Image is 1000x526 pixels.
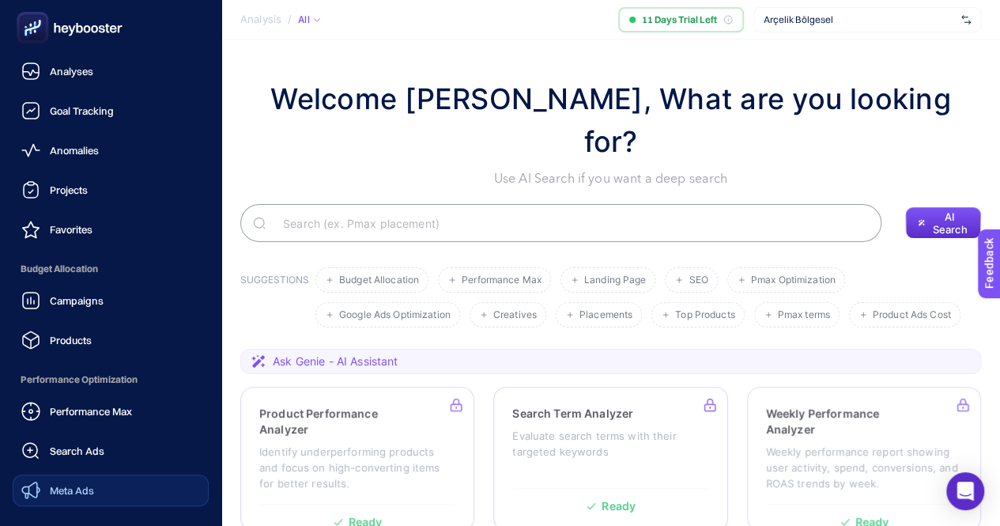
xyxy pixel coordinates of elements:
[50,294,104,307] span: Campaigns
[50,104,114,117] span: Goal Tracking
[961,12,971,28] img: svg%3e
[13,253,209,285] span: Budget Allocation
[9,5,60,17] span: Feedback
[288,13,292,25] span: /
[50,334,92,346] span: Products
[240,169,981,188] p: Use AI Search if you want a deep search
[584,274,646,286] span: Landing Page
[339,274,419,286] span: Budget Allocation
[13,55,209,87] a: Analyses
[13,364,209,395] span: Performance Optimization
[270,201,869,245] input: Search
[240,78,981,163] h1: Welcome [PERSON_NAME], What are you looking for?
[946,472,984,510] div: Open Intercom Messenger
[298,13,320,26] div: All
[13,285,209,316] a: Campaigns
[13,324,209,356] a: Products
[50,484,94,497] span: Meta Ads
[778,309,830,321] span: Pmax terms
[50,405,132,418] span: Performance Max
[764,13,955,26] span: Arçelik Bölgesel
[13,134,209,166] a: Anomalies
[462,274,542,286] span: Performance Max
[493,309,537,321] span: Creatives
[13,95,209,127] a: Goal Tracking
[931,210,968,236] span: AI Search
[675,309,734,321] span: Top Products
[873,309,951,321] span: Product Ads Cost
[13,435,209,467] a: Search Ads
[13,395,209,427] a: Performance Max
[50,184,88,196] span: Projects
[50,445,104,457] span: Search Ads
[689,274,708,286] span: SEO
[273,354,398,369] span: Ask Genie - AI Assistant
[50,65,93,78] span: Analyses
[50,223,92,236] span: Favorites
[579,309,632,321] span: Placements
[751,274,836,286] span: Pmax Optimization
[13,174,209,206] a: Projects
[905,207,982,239] button: AI Search
[50,144,99,157] span: Anomalies
[240,274,309,327] h3: SUGGESTIONS
[13,475,209,506] a: Meta Ads
[339,309,451,321] span: Google Ads Optimization
[642,13,717,26] span: 11 Days Trial Left
[13,214,209,245] a: Favorites
[240,13,281,26] span: Analysis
